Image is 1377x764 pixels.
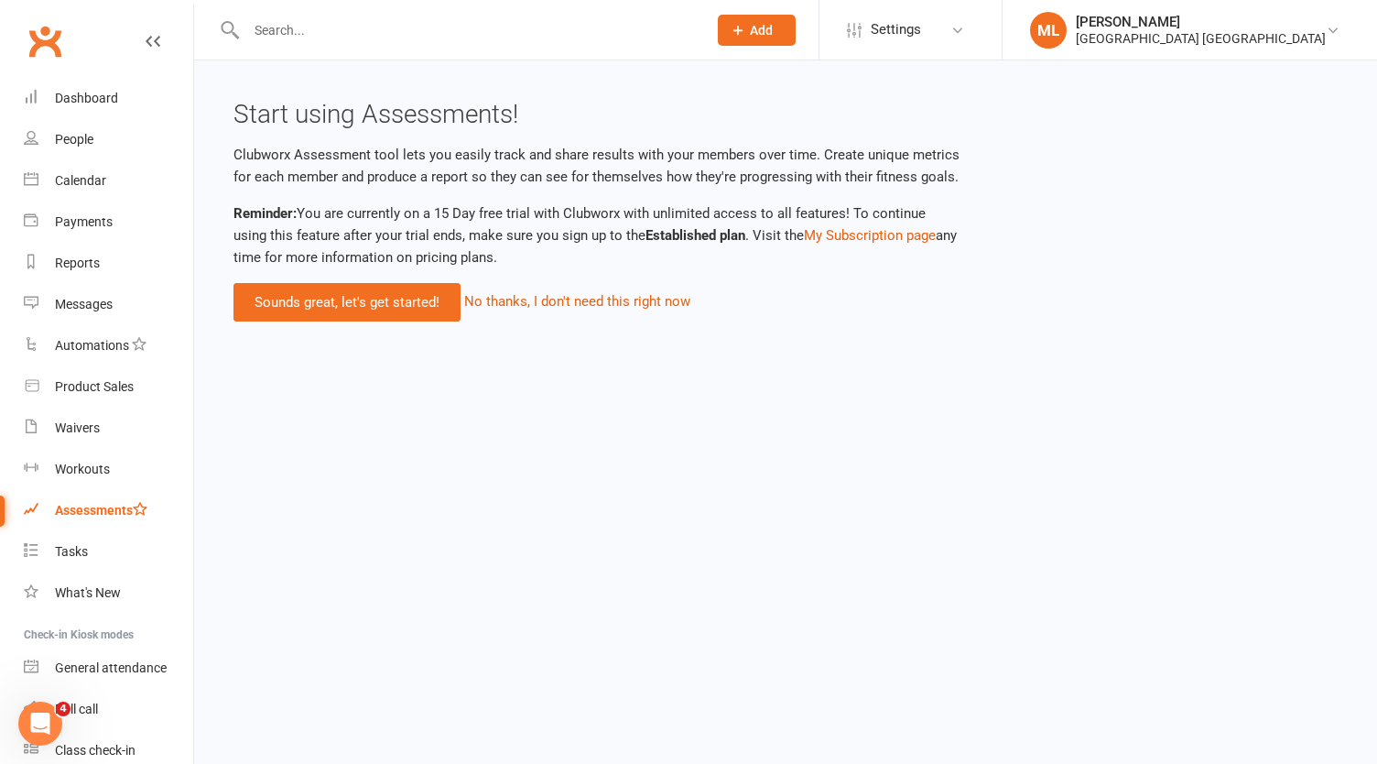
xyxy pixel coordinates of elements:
p: You are currently on a 15 Day free trial with Clubworx with unlimited access to all features! To ... [233,202,960,268]
div: Dashboard [55,91,118,105]
a: Product Sales [24,366,193,408]
a: Payments [24,202,193,243]
a: Messages [24,284,193,325]
div: Automations [55,338,129,353]
a: Calendar [24,160,193,202]
iframe: Intercom live chat [18,702,62,746]
a: General attendance kiosk mode [24,648,193,689]
div: What's New [55,585,121,600]
a: Tasks [24,531,193,573]
div: [PERSON_NAME] [1076,14,1326,30]
div: Reports [55,256,100,270]
div: Workouts [55,462,110,476]
span: Add [750,23,773,38]
a: Waivers [24,408,193,449]
div: Messages [55,297,113,311]
p: Clubworx Assessment tool lets you easily track and share results with your members over time. Cre... [233,144,960,188]
strong: Reminder: [233,205,297,222]
button: Add [718,15,796,46]
div: People [55,132,93,147]
a: No thanks, I don't need this right now [464,293,690,310]
a: Reports [24,243,193,284]
div: General attendance [55,660,167,675]
a: Roll call [24,689,193,730]
a: What's New [24,573,193,614]
div: Tasks [55,544,88,559]
div: Calendar [55,173,106,188]
div: Waivers [55,420,100,435]
a: Sounds great, let's get started! [233,283,461,322]
a: Dashboard [24,78,193,119]
a: People [24,119,193,160]
div: Roll call [55,702,98,716]
a: My Subscription page [804,227,936,244]
div: Assessments [55,503,147,518]
a: Workouts [24,449,193,490]
a: Clubworx [22,18,68,64]
span: Settings [871,9,921,50]
div: ML [1030,12,1067,49]
a: Assessments [24,490,193,531]
div: [GEOGRAPHIC_DATA] [GEOGRAPHIC_DATA] [1076,30,1326,47]
div: Payments [55,214,113,229]
strong: Established plan [645,227,745,244]
div: Product Sales [55,379,134,394]
h3: Start using Assessments! [233,101,960,129]
a: Automations [24,325,193,366]
span: 4 [56,702,70,716]
input: Search... [241,17,694,43]
div: Class check-in [55,743,136,758]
